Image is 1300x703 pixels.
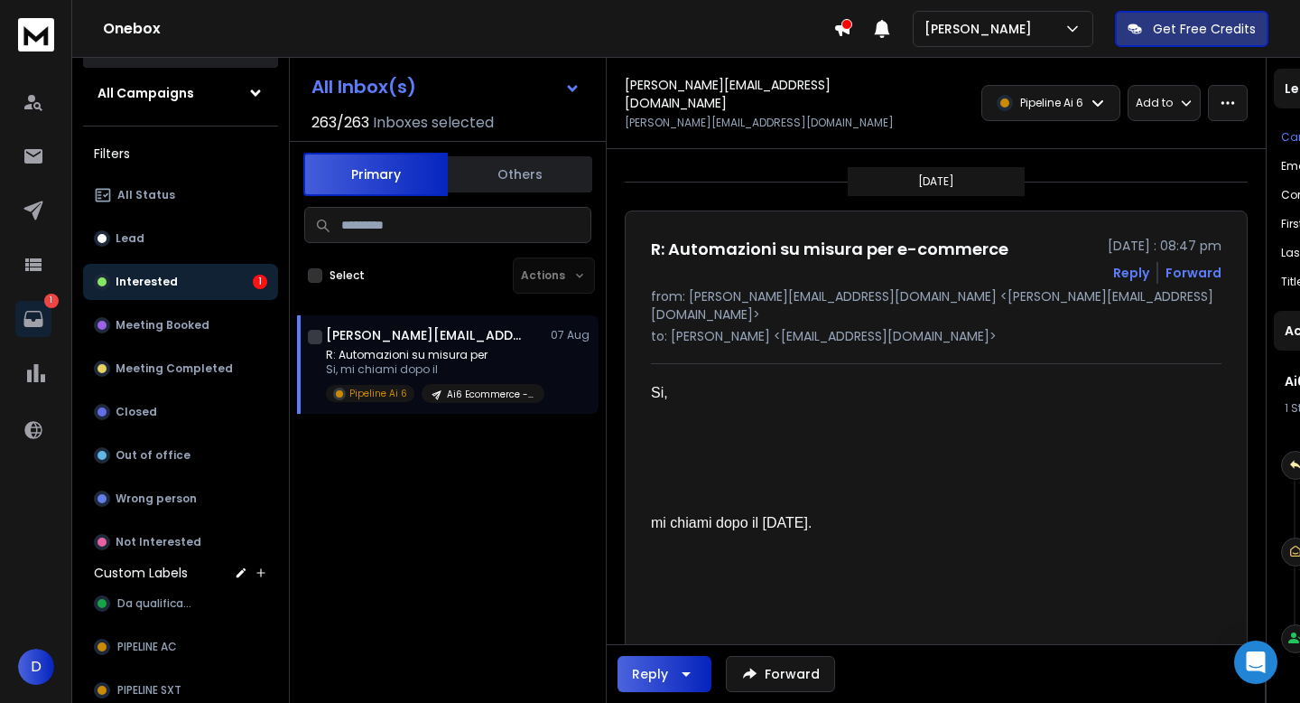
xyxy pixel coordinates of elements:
p: All Status [117,188,175,202]
div: Reply [632,665,668,683]
div: Cordialmente. [651,642,1178,664]
button: Lead [83,220,278,257]
button: Da qualificare [83,586,278,622]
button: Meeting Completed [83,351,278,387]
p: Not Interested [116,535,201,549]
h3: Custom Labels [94,564,188,582]
p: [PERSON_NAME] [924,20,1039,38]
p: to: [PERSON_NAME] <[EMAIL_ADDRESS][DOMAIN_NAME]> [651,327,1221,345]
h1: [PERSON_NAME][EMAIL_ADDRESS][DOMAIN_NAME] [326,326,525,344]
button: Meeting Booked [83,307,278,343]
h3: Inboxes selected [373,112,494,134]
button: All Campaigns [83,75,278,111]
p: Meeting Completed [116,361,233,376]
p: Meeting Booked [116,318,209,333]
label: Select [330,268,365,283]
button: Reply [1113,264,1149,282]
button: Reply [617,656,711,692]
h1: [PERSON_NAME][EMAIL_ADDRESS][DOMAIN_NAME] [625,76,931,112]
img: logo [18,18,54,52]
p: Lead [116,231,144,246]
p: Ai6 Ecommerce - Agosto [447,388,534,401]
p: from: [PERSON_NAME][EMAIL_ADDRESS][DOMAIN_NAME] <[PERSON_NAME][EMAIL_ADDRESS][DOMAIN_NAME]> [651,287,1221,323]
p: Si, mi chiami dopo il [326,362,543,377]
h1: All Inbox(s) [311,78,416,96]
p: Get Free Credits [1153,20,1256,38]
a: 1 [15,301,51,337]
button: Closed [83,394,278,430]
p: 1 [44,294,59,308]
button: Interested1 [83,264,278,300]
p: Pipeline Ai 6 [1020,96,1083,110]
span: PIPELINE SXT [117,683,181,698]
p: Wrong person [116,492,197,506]
h1: All Campaigns [97,84,194,102]
button: Primary [303,153,448,196]
button: Get Free Credits [1115,11,1268,47]
button: D [18,649,54,685]
p: Interested [116,275,178,289]
span: 263 / 263 [311,112,369,134]
button: PIPELINE AC [83,629,278,665]
span: Da qualificare [117,596,194,611]
button: All Status [83,177,278,213]
p: [DATE] [918,174,954,189]
h1: Onebox [103,18,833,40]
h3: Filters [83,141,278,166]
button: Out of office [83,437,278,473]
button: All Inbox(s) [297,69,595,105]
p: [PERSON_NAME][EMAIL_ADDRESS][DOMAIN_NAME] [625,116,894,130]
p: Out of office [116,448,190,463]
div: Si, [651,382,1178,404]
p: Pipeline Ai 6 [349,387,407,400]
div: Open Intercom Messenger [1234,641,1277,684]
p: 07 Aug [551,328,591,342]
button: Forward [726,656,835,692]
div: Forward [1165,264,1221,282]
button: Wrong person [83,481,278,517]
button: Others [448,155,592,194]
div: mi chiami dopo il [DATE]. [651,512,1178,534]
div: 1 [253,275,267,289]
p: Closed [116,405,157,419]
h1: R: Automazioni su misura per e-commerce [651,237,1008,262]
button: Not Interested [83,524,278,560]
p: [DATE] : 08:47 pm [1108,237,1221,255]
p: Add to [1136,96,1173,110]
p: R: Automazioni su misura per [326,348,543,362]
span: PIPELINE AC [117,640,177,654]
